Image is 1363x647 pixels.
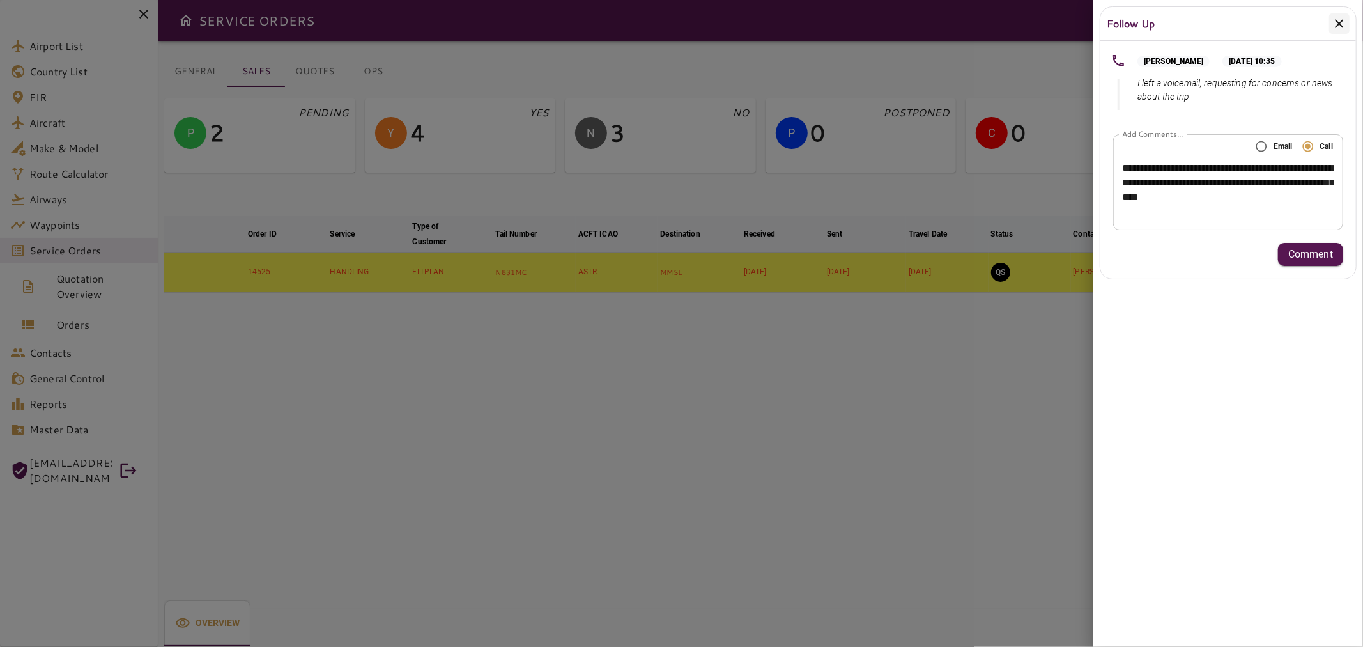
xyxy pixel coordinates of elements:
p: Comment [1288,247,1333,262]
label: Add Comments... [1122,129,1183,139]
span: Call [1320,141,1333,152]
p: [PERSON_NAME] [1137,56,1210,67]
button: Comment [1278,243,1343,266]
h6: Follow Up [1107,15,1155,32]
span: Email [1274,141,1293,152]
p: I left a voicemail, requesting for concerns or news about the trip [1137,77,1344,104]
p: [DATE] 10:35 [1222,56,1281,67]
